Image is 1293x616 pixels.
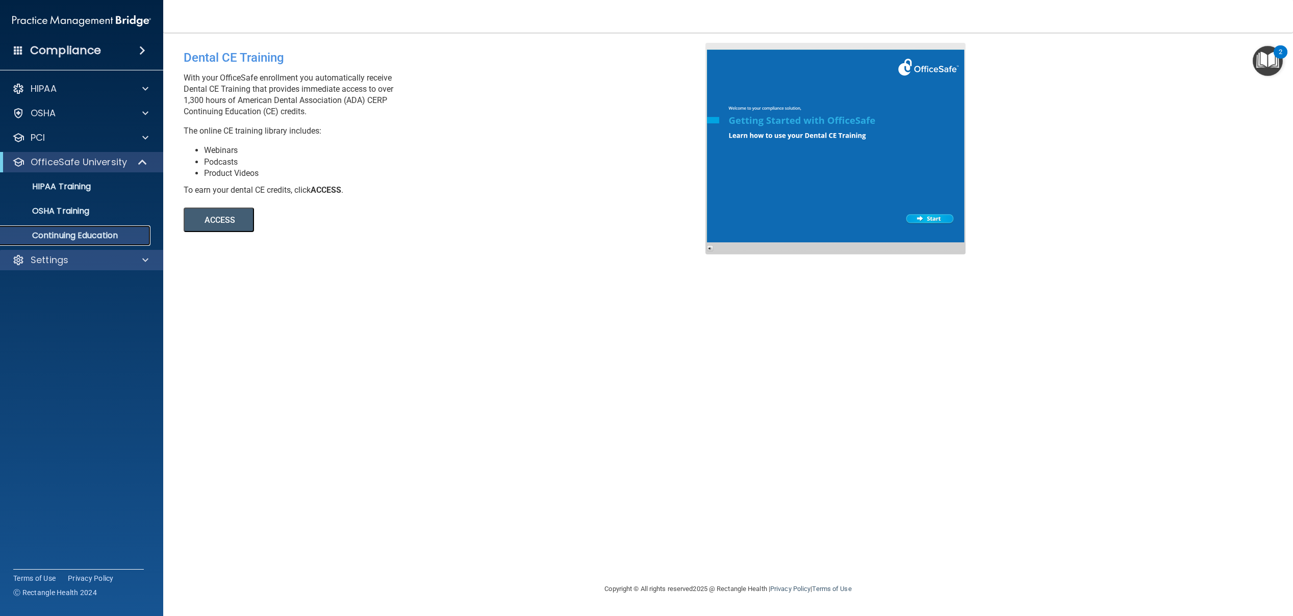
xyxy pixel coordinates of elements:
div: 2 [1279,52,1282,65]
a: Privacy Policy [770,585,810,593]
a: Terms of Use [812,585,851,593]
a: Settings [12,254,148,266]
span: Ⓒ Rectangle Health 2024 [13,587,97,598]
div: Copyright © All rights reserved 2025 @ Rectangle Health | | [542,573,915,605]
p: OSHA [31,107,56,119]
p: Settings [31,254,68,266]
button: ACCESS [184,208,254,232]
li: Podcasts [204,157,713,168]
p: PCI [31,132,45,144]
p: OSHA Training [7,206,89,216]
button: Open Resource Center, 2 new notifications [1253,46,1283,76]
img: PMB logo [12,11,151,31]
a: PCI [12,132,148,144]
a: Privacy Policy [68,573,114,583]
p: OfficeSafe University [31,156,127,168]
a: HIPAA [12,83,148,95]
b: ACCESS [311,185,341,195]
a: ACCESS [184,217,463,224]
a: Terms of Use [13,573,56,583]
p: HIPAA Training [7,182,91,192]
a: OfficeSafe University [12,156,148,168]
h4: Compliance [30,43,101,58]
p: The online CE training library includes: [184,125,713,137]
p: HIPAA [31,83,57,95]
p: With your OfficeSafe enrollment you automatically receive Dental CE Training that provides immedi... [184,72,713,117]
a: OSHA [12,107,148,119]
div: To earn your dental CE credits, click . [184,185,713,196]
p: Continuing Education [7,230,146,241]
div: Dental CE Training [184,43,713,72]
li: Product Videos [204,168,713,179]
li: Webinars [204,145,713,156]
